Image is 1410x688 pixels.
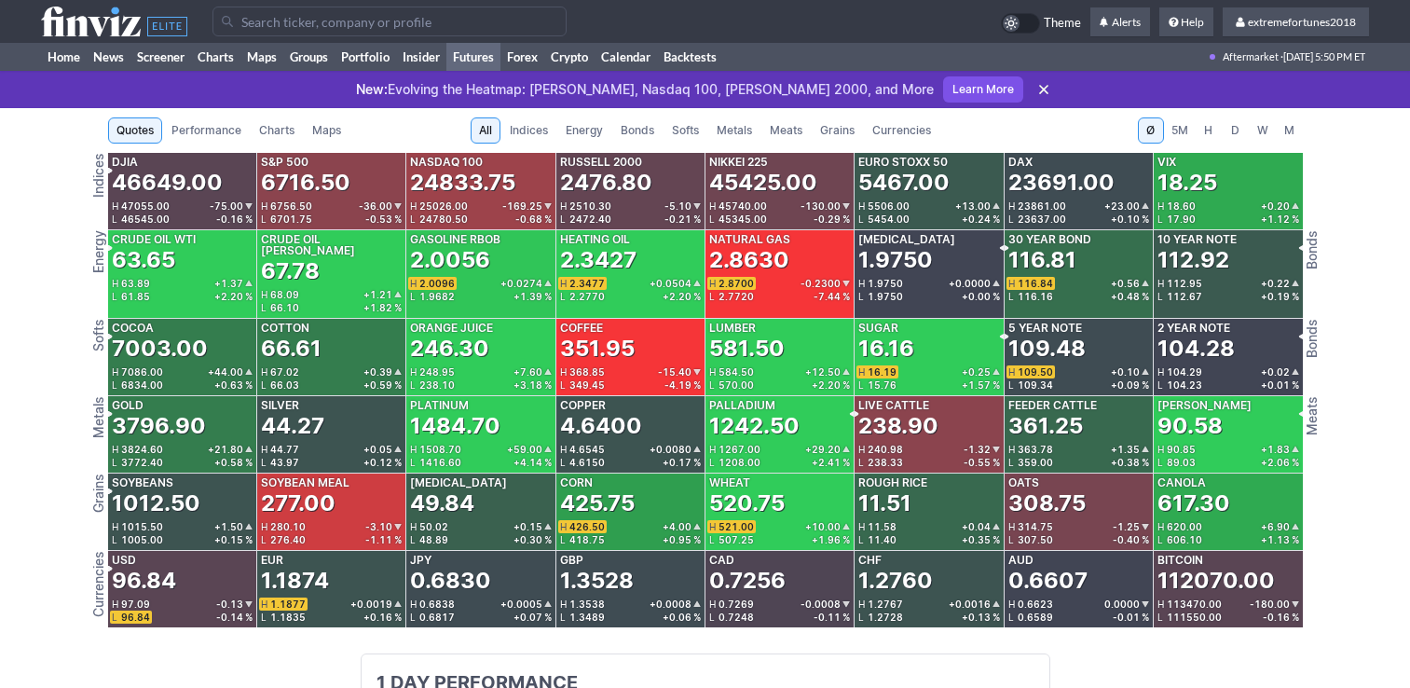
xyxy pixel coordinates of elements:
[709,157,768,168] div: Nikkei 225
[1142,292,1149,301] span: %
[116,121,154,140] span: Quotes
[1154,319,1302,395] a: 2 Year Note104.28H104.29+0.02L104.23+0.01 %
[410,292,419,301] span: L
[270,213,312,225] span: 6701.75
[500,279,542,288] span: +0.0274
[261,334,322,364] div: 66.61
[1167,213,1196,225] span: 17.90
[814,214,850,224] div: -0.29
[121,379,163,391] span: 6834.00
[569,379,605,391] span: 349.45
[1005,230,1153,318] a: 30 Year Bond116.81H116.84+0.56L116.16+0.48 %
[855,153,1003,229] a: Euro Stoxx 505467.00H5506.00+13.00L5454.00+0.24 %
[410,367,419,377] span: H
[1159,7,1213,37] a: Help
[801,279,841,288] span: -0.2300
[396,43,446,71] a: Insider
[1157,245,1229,275] div: 112.92
[216,214,253,224] div: -0.16
[1157,214,1167,224] span: L
[858,292,868,301] span: L
[858,367,868,377] span: H
[1005,319,1153,395] a: 5 Year Note109.48H109.50+0.10L109.34+0.09 %
[108,153,256,229] a: DJIA46649.00H47055.00-75.00L46545.00-0.16 %
[261,290,270,299] span: H
[112,245,175,275] div: 63.65
[556,153,705,229] a: Russell 20002476.80H2510.30-5.10L2472.40-0.21 %
[515,214,552,224] div: -0.68
[761,117,811,144] a: Meats
[1157,157,1176,168] div: VIX
[245,380,253,390] span: %
[709,234,790,245] div: Natural Gas
[1157,279,1167,288] span: H
[719,366,754,378] span: 584.50
[510,121,548,140] span: Indices
[1277,117,1303,144] button: M
[1157,168,1217,198] div: 18.25
[214,292,253,301] div: +2.20
[406,230,554,318] a: Gasoline RBOB2.0056H2.0096+0.0274L1.9682+1.39 %
[693,292,701,301] span: %
[419,200,468,212] span: 25026.00
[858,245,933,275] div: 1.9750
[709,279,719,288] span: H
[112,157,138,168] div: DJIA
[858,323,898,334] div: Sugar
[1248,15,1356,29] span: extremefortunes2018
[419,366,455,378] span: 248.95
[560,214,569,224] span: L
[560,367,569,377] span: H
[410,380,419,390] span: L
[171,121,241,140] span: Performance
[261,303,270,312] span: L
[569,213,611,225] span: 2472.40
[1146,123,1155,137] span: Ø
[112,367,121,377] span: H
[1223,7,1369,37] a: extremefortunes2018
[1001,13,1081,34] a: Theme
[1167,200,1196,212] span: 18.60
[335,43,396,71] a: Portfolio
[513,292,552,301] div: +1.39
[663,292,701,301] div: +2.20
[560,380,569,390] span: L
[719,278,754,289] span: 2.8700
[1111,380,1149,390] div: +0.09
[693,380,701,390] span: %
[112,201,121,211] span: H
[672,121,699,140] span: Softs
[1157,323,1230,334] div: 2 Year Note
[719,200,767,212] span: 45740.00
[513,380,552,390] div: +3.18
[270,302,299,313] span: 66.10
[719,379,754,391] span: 570.00
[410,245,490,275] div: 2.0056
[955,201,991,211] span: +13.00
[1138,117,1164,144] button: Ø
[709,201,719,211] span: H
[270,200,312,212] span: 6756.50
[1292,292,1299,301] span: %
[820,121,855,140] span: Grains
[621,121,654,140] span: Bonds
[513,367,542,377] span: +7.60
[112,168,223,198] div: 46649.00
[858,214,868,224] span: L
[719,291,754,302] span: 2.7720
[1292,380,1299,390] span: %
[801,201,841,211] span: -130.00
[1165,117,1195,144] button: 5M
[1157,367,1167,377] span: H
[1292,214,1299,224] span: %
[261,256,320,286] div: 67.78
[1261,380,1299,390] div: +0.01
[1008,234,1091,245] div: 30 Year Bond
[261,234,402,256] div: Crude Oil [PERSON_NAME]
[112,234,196,245] div: Crude Oil WTI
[419,291,455,302] span: 1.9682
[719,213,767,225] span: 45345.00
[212,7,567,36] input: Search
[363,380,402,390] div: +0.59
[842,380,850,390] span: %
